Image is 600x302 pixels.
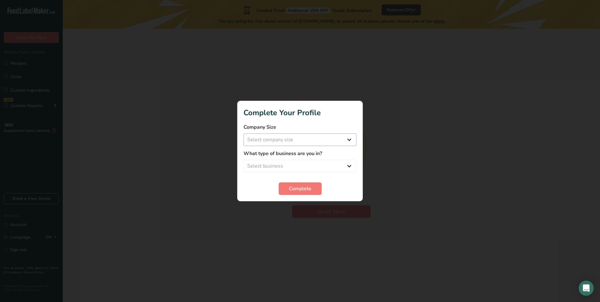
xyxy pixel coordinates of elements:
[579,281,594,296] div: Open Intercom Messenger
[279,182,322,195] button: Complete
[244,107,356,118] h1: Complete Your Profile
[244,150,356,157] label: What type of business are you in?
[244,123,356,131] label: Company Size
[289,185,311,192] span: Complete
